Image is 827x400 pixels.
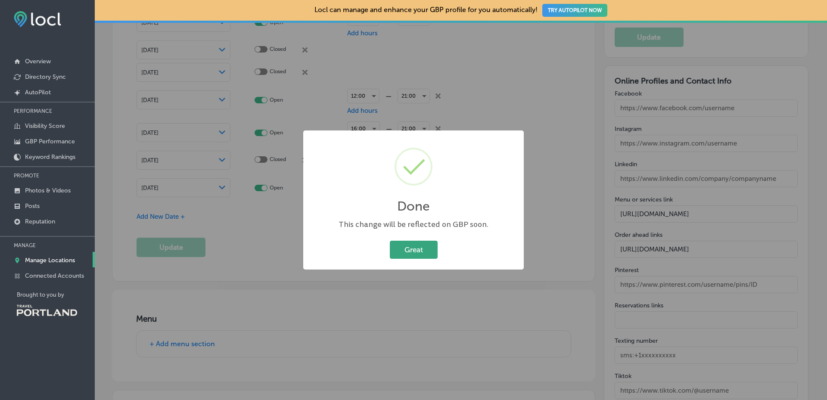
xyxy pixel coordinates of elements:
[17,291,95,298] p: Brought to you by
[25,187,71,194] p: Photos & Videos
[25,122,65,130] p: Visibility Score
[397,198,430,214] h2: Done
[25,202,40,210] p: Posts
[25,73,66,81] p: Directory Sync
[25,58,51,65] p: Overview
[25,218,55,225] p: Reputation
[25,153,75,161] p: Keyword Rankings
[25,257,75,264] p: Manage Locations
[390,241,438,258] button: Great
[25,138,75,145] p: GBP Performance
[14,11,61,27] img: fda3e92497d09a02dc62c9cd864e3231.png
[25,89,51,96] p: AutoPilot
[25,272,84,279] p: Connected Accounts
[542,4,607,17] button: TRY AUTOPILOT NOW
[17,305,77,316] img: Travel Portland
[312,219,515,230] div: This change will be reflected on GBP soon.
